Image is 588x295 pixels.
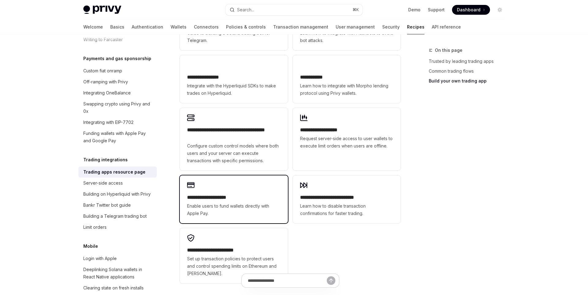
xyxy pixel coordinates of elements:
a: Demo [408,7,420,13]
span: Dashboard [457,7,481,13]
a: Server-side access [78,178,157,189]
h5: Trading integrations [83,156,128,163]
span: Enable users to fund wallets directly with Apple Pay. [187,202,280,217]
span: ⌘ K [352,7,359,12]
a: Funding wallets with Apple Pay and Google Pay [78,128,157,146]
a: Off-ramping with Privy [78,76,157,87]
button: Send message [327,276,335,285]
a: **** **** **** *****Request server-side access to user wallets to execute limit orders when users... [293,108,401,170]
span: Learn how to integrate with Morpho lending protocol using Privy wallets. [300,82,393,97]
div: Bankr Twitter bot guide [83,201,131,209]
button: Toggle dark mode [495,5,505,15]
a: Limit orders [78,222,157,233]
div: Search... [237,6,254,13]
a: Integrating with EIP-7702 [78,117,157,128]
span: Guide to building a Solana trading bot for Telegram. [187,29,280,44]
a: Dashboard [452,5,490,15]
a: Custom fiat onramp [78,65,157,76]
div: Limit orders [83,224,107,231]
span: Learn how to disable transaction confirmations for faster trading. [300,202,393,217]
a: Clearing state on fresh installs [78,282,157,293]
a: Deeplinking Solana wallets in React Native applications [78,264,157,282]
span: Integrate with the Hyperliquid SDKs to make trades on Hyperliquid. [187,82,280,97]
h5: Payments and gas sponsorship [83,55,151,62]
a: Build your own trading app [429,76,510,86]
a: API reference [432,20,461,34]
a: Recipes [407,20,424,34]
div: Integrating OneBalance [83,89,131,97]
a: Policies & controls [226,20,266,34]
a: Authentication [132,20,163,34]
div: Funding wallets with Apple Pay and Google Pay [83,130,153,144]
div: Integrating with EIP-7702 [83,119,134,126]
a: Integrating OneBalance [78,87,157,98]
div: Swapping crypto using Privy and 0x [83,100,153,115]
div: Trading apps resource page [83,168,145,176]
a: **** **** **** **Integrate with the Hyperliquid SDKs to make trades on Hyperliquid. [180,55,288,103]
a: Trading apps resource page [78,167,157,178]
a: Login with Apple [78,253,157,264]
h5: Mobile [83,243,98,250]
span: Set up transaction policies to protect users and control spending limits on Ethereum and [PERSON_... [187,255,280,277]
a: **** **** **Learn how to integrate with Morpho lending protocol using Privy wallets. [293,55,401,103]
button: Search...⌘K [225,4,363,15]
a: Connectors [194,20,219,34]
div: Off-ramping with Privy [83,78,128,86]
a: Basics [110,20,124,34]
div: Deeplinking Solana wallets in React Native applications [83,266,153,281]
a: Wallets [171,20,187,34]
span: Learn how to integrate with Flashbots to avoid bot attacks. [300,29,393,44]
div: Clearing state on fresh installs [83,284,144,292]
a: Welcome [83,20,103,34]
a: Trusted by leading trading apps [429,56,510,66]
a: Swapping crypto using Privy and 0x [78,98,157,117]
img: light logo [83,6,121,14]
span: Configure custom control models where both users and your server can execute transactions with sp... [187,142,280,164]
span: On this page [435,47,462,54]
div: Server-side access [83,179,123,187]
a: Bankr Twitter bot guide [78,200,157,211]
a: Security [382,20,400,34]
a: Common trading flows [429,66,510,76]
div: Building a Telegram trading bot [83,213,147,220]
a: User management [336,20,375,34]
a: Transaction management [273,20,328,34]
a: Support [428,7,445,13]
span: Request server-side access to user wallets to execute limit orders when users are offline. [300,135,393,150]
div: Custom fiat onramp [83,67,122,75]
div: Building on Hyperliquid with Privy [83,190,151,198]
a: Building a Telegram trading bot [78,211,157,222]
div: Login with Apple [83,255,117,262]
a: Building on Hyperliquid with Privy [78,189,157,200]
